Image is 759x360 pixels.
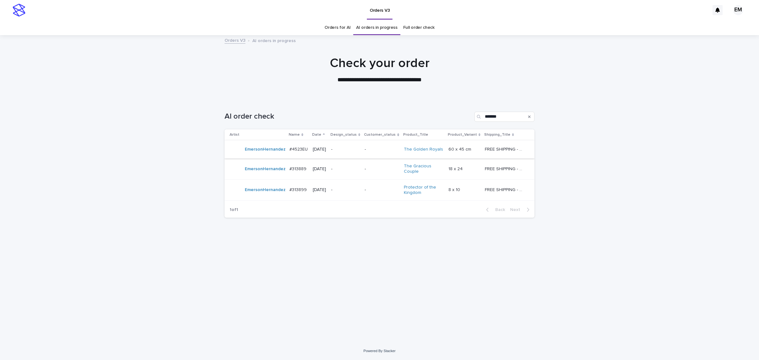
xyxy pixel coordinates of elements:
p: #313889 [289,165,308,172]
a: Orders V3 [225,36,245,44]
p: Product_Variant [448,131,477,138]
tr: EmersonHernandez #313889#313889 [DATE]--The Gracious Couple 18 x 2418 x 24 FREE SHIPPING - previe... [225,158,534,180]
p: 60 x 45 cm [448,146,472,152]
a: EmersonHernandez [245,166,286,172]
p: - [365,166,398,172]
p: Date [312,131,321,138]
button: Back [481,207,508,213]
p: FREE SHIPPING - preview in 1-2 business days, after your approval delivery will take 5-10 b.d. [485,165,526,172]
span: Next [510,208,524,212]
a: Powered By Stacker [363,349,395,353]
p: - [331,166,360,172]
p: - [331,187,360,193]
p: Shipping_Title [484,131,510,138]
p: - [365,147,398,152]
div: EM [733,5,743,15]
p: Product_Title [403,131,428,138]
input: Search [474,112,534,122]
p: Customer_status [364,131,396,138]
a: The Gracious Couple [404,164,443,174]
a: Protector of the Kingdom [404,185,443,196]
p: #4523EU [289,146,309,152]
p: - [331,147,360,152]
p: 8 x 10 [448,186,461,193]
span: Back [491,208,505,212]
p: #313899 [289,186,308,193]
p: [DATE] [313,147,326,152]
a: EmersonHernandez [245,147,286,152]
h1: AI order check [225,112,472,121]
a: The Golden Royals [404,147,443,152]
a: Full order check [403,20,435,35]
a: AI orders in progress [356,20,398,35]
a: Orders for AI [324,20,350,35]
img: stacker-logo-s-only.png [13,4,25,16]
tr: EmersonHernandez #313899#313899 [DATE]--Protector of the Kingdom 8 x 108 x 10 FREE SHIPPING - pre... [225,179,534,201]
p: [DATE] [313,166,326,172]
p: FREE SHIPPING - preview in 1-2 business days, after your approval delivery will take 6-10 busines... [485,146,526,152]
p: - [365,187,398,193]
p: Design_status [330,131,357,138]
p: AI orders in progress [252,37,296,44]
p: Name [289,131,300,138]
button: Next [508,207,534,213]
p: FREE SHIPPING - preview in 1-2 business days, after your approval delivery will take 5-10 b.d. [485,186,526,193]
tr: EmersonHernandez #4523EU#4523EU [DATE]--The Golden Royals 60 x 45 cm60 x 45 cm FREE SHIPPING - pr... [225,140,534,158]
h1: Check your order [225,56,534,71]
p: 18 x 24 [448,165,464,172]
p: [DATE] [313,187,326,193]
a: EmersonHernandez [245,187,286,193]
p: 1 of 1 [225,202,243,218]
p: Artist [230,131,239,138]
